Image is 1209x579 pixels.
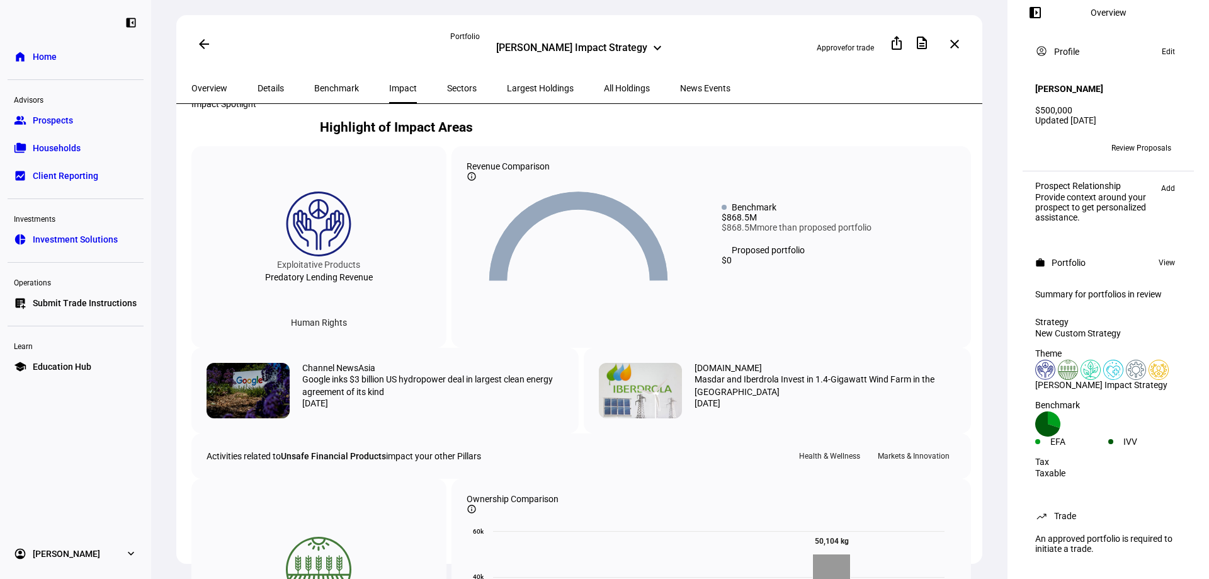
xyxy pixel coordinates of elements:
[286,192,351,257] img: humanRights.colored.svg
[1035,348,1181,358] div: Theme
[8,44,144,69] a: homeHome
[1035,360,1055,380] img: humanRights.colored.svg
[191,84,227,93] span: Overview
[33,297,137,309] span: Submit Trade Instructions
[33,114,73,127] span: Prospects
[1155,44,1181,59] button: Edit
[191,120,601,135] h2: Highlight of Impact Areas
[125,547,137,560] eth-mat-symbol: expand_more
[793,449,866,464] div: Health & Wellness
[467,494,956,504] div: Ownership Comparison
[650,40,665,55] mat-icon: keyboard_arrow_down
[302,373,564,398] div: Google inks $3 billion US hydropower deal in largest clean energy agreement of its kind
[467,504,477,514] mat-icon: info_outline
[1035,255,1181,270] eth-panel-overview-card-header: Portfolio
[450,32,708,42] div: Portfolio
[447,84,477,93] span: Sectors
[467,161,956,171] div: Revenue Comparison
[695,398,956,408] div: [DATE]
[467,171,477,181] mat-icon: info_outline
[14,50,26,63] eth-mat-symbol: home
[815,537,849,546] text: 50,104 kg
[1035,510,1048,522] mat-icon: trending_up
[1035,508,1181,524] eth-panel-overview-card-header: Trade
[1052,258,1086,268] div: Portfolio
[807,38,884,58] button: Approvefor trade
[125,16,137,29] eth-mat-symbol: left_panel_close
[1162,44,1175,59] span: Edit
[1126,360,1146,380] img: financialStability.colored.svg
[33,169,98,182] span: Client Reporting
[1050,437,1108,447] div: EFA
[207,363,290,418] img: 2025-07-15t172217z_2_lynxmpel6e0e1_rtroptp_3_eu-alphabet-antitrust.jpg
[1035,328,1181,338] div: New Custom Strategy
[1101,138,1181,158] button: Review Proposals
[1058,360,1078,380] img: sustainableAgriculture.colored.svg
[732,202,776,212] div: Benchmark
[1111,138,1171,158] span: Review Proposals
[33,233,118,246] span: Investment Solutions
[207,451,481,461] div: Activities related to impact your other Pillars
[604,84,650,93] span: All Holdings
[14,114,26,127] eth-mat-symbol: group
[722,222,956,232] div: more than proposed portfolio
[1054,47,1079,57] div: Profile
[732,245,805,255] div: Proposed portfolio
[8,163,144,188] a: bid_landscapeClient Reporting
[14,547,26,560] eth-mat-symbol: account_circle
[1028,5,1043,20] mat-icon: left_panel_open
[33,547,100,560] span: [PERSON_NAME]
[1028,529,1189,559] div: An approved portfolio is required to initiate a trade.
[302,398,564,408] div: [DATE]
[14,169,26,182] eth-mat-symbol: bid_landscape
[8,108,144,133] a: groupProspects
[599,363,682,418] img: 2025-04-30T063345Z_1_LYNXMPEL3T08G_RTROPTP_4_RENEW-ENERGY-IBERDROLA.JPG
[389,84,417,93] span: Impact
[1035,258,1045,268] mat-icon: work
[281,312,357,333] div: Human Rights
[496,42,647,57] div: [PERSON_NAME] Impact Strategy
[1054,511,1076,521] div: Trade
[196,37,212,52] mat-icon: arrow_back
[1035,84,1103,94] h4: [PERSON_NAME]
[8,227,144,252] a: pie_chartInvestment Solutions
[302,363,375,373] div: Channel NewsAsia
[1035,192,1155,222] div: Provide context around your prospect to get personalized assistance.
[8,209,144,227] div: Investments
[695,373,956,398] div: Masdar and Iberdrola Invest in 1.4-Gigawatt Wind Farm in the [GEOGRAPHIC_DATA]
[314,84,359,93] span: Benchmark
[507,84,574,93] span: Largest Holdings
[1152,255,1181,270] button: View
[265,272,373,282] div: Predatory Lending Revenue
[1035,105,1181,115] div: $500,000
[680,84,730,93] span: News Events
[33,142,81,154] span: Households
[473,528,484,535] text: 60k
[14,360,26,373] eth-mat-symbol: school
[1035,457,1181,467] div: Tax
[1123,437,1181,447] div: IVV
[277,257,360,272] div: Exploitative Products
[1081,360,1101,380] img: climateChange.colored.svg
[845,43,874,52] span: for trade
[1035,468,1181,478] div: Taxable
[871,449,956,464] div: Markets & Innovation
[33,50,57,63] span: Home
[947,37,962,52] mat-icon: close
[889,35,904,50] mat-icon: ios_share
[281,451,386,461] span: Unsafe Financial Products
[8,273,144,290] div: Operations
[1155,181,1181,196] button: Add
[1040,144,1052,152] span: BM
[14,142,26,154] eth-mat-symbol: folder_copy
[1035,44,1181,59] eth-panel-overview-card-header: Profile
[258,84,284,93] span: Details
[1159,255,1175,270] span: View
[8,90,144,108] div: Advisors
[1035,317,1181,327] div: Strategy
[8,135,144,161] a: folder_copyHouseholds
[1149,360,1169,380] img: corporateEthics.custom.svg
[722,255,956,265] div: $0
[722,212,956,222] div: $868.5M
[817,43,845,52] span: Approve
